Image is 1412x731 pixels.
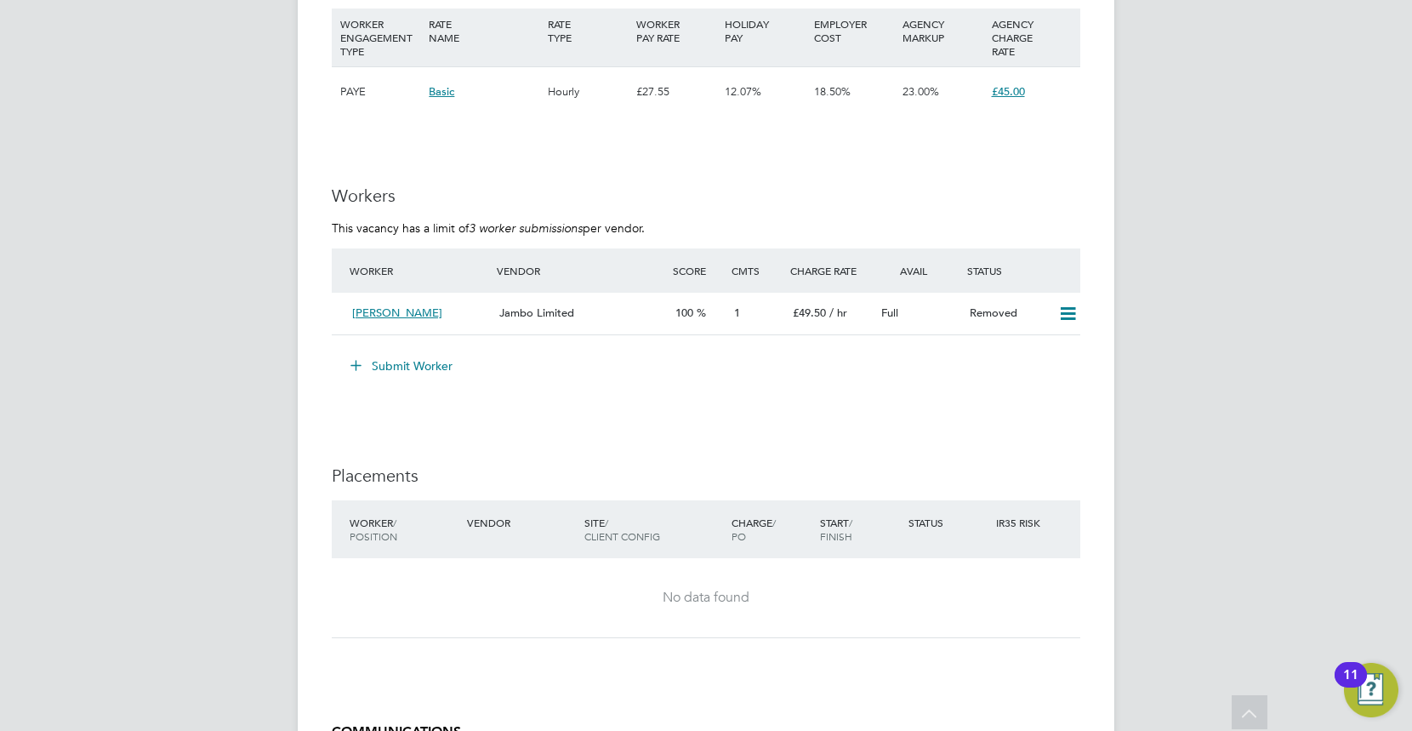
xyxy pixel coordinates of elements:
[349,589,1063,607] div: No data found
[492,255,669,286] div: Vendor
[332,185,1080,207] h3: Workers
[727,255,786,286] div: Cmts
[727,507,816,551] div: Charge
[786,255,874,286] div: Charge Rate
[499,306,574,320] span: Jambo Limited
[898,9,987,53] div: AGENCY MARKUP
[814,84,851,99] span: 18.50%
[675,306,693,320] span: 100
[544,9,632,53] div: RATE TYPE
[345,255,492,286] div: Worker
[793,306,826,320] span: £49.50
[463,507,580,538] div: Vendor
[429,84,454,99] span: Basic
[336,67,424,117] div: PAYE
[963,300,1051,328] div: Removed
[469,220,583,236] em: 3 worker submissions
[881,306,898,320] span: Full
[352,306,442,320] span: [PERSON_NAME]
[350,516,397,543] span: / Position
[874,255,963,286] div: Avail
[345,507,463,551] div: Worker
[904,507,993,538] div: Status
[632,9,720,53] div: WORKER PAY RATE
[810,9,898,53] div: EMPLOYER COST
[816,507,904,551] div: Start
[339,352,466,380] button: Submit Worker
[732,516,776,543] span: / PO
[424,9,543,53] div: RATE NAME
[992,507,1050,538] div: IR35 Risk
[720,9,809,53] div: HOLIDAY PAY
[734,306,740,320] span: 1
[544,67,632,117] div: Hourly
[963,255,1080,286] div: Status
[725,84,761,99] span: 12.07%
[829,306,847,320] span: / hr
[584,516,660,543] span: / Client Config
[580,507,727,551] div: Site
[632,67,720,117] div: £27.55
[902,84,939,99] span: 23.00%
[336,9,424,66] div: WORKER ENGAGEMENT TYPE
[332,465,1080,487] h3: Placements
[669,255,727,286] div: Score
[820,516,852,543] span: / Finish
[332,220,1080,236] p: This vacancy has a limit of per vendor.
[1344,663,1398,717] button: Open Resource Center, 11 new notifications
[988,9,1076,66] div: AGENCY CHARGE RATE
[992,84,1025,99] span: £45.00
[1343,675,1358,697] div: 11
